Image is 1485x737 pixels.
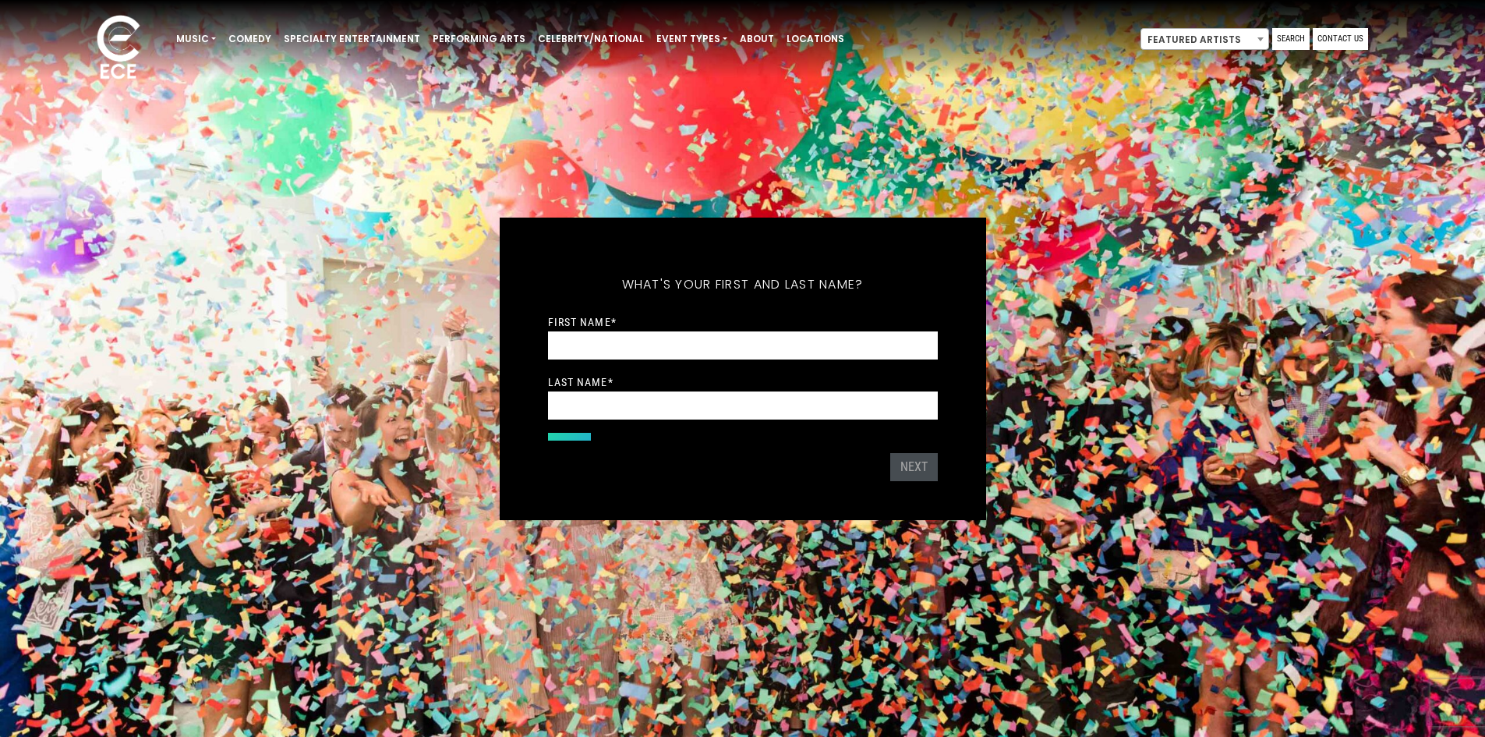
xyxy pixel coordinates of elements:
[1272,28,1310,50] a: Search
[650,26,734,52] a: Event Types
[278,26,426,52] a: Specialty Entertainment
[170,26,222,52] a: Music
[1313,28,1368,50] a: Contact Us
[548,257,938,313] h5: What's your first and last name?
[532,26,650,52] a: Celebrity/National
[1141,29,1268,51] span: Featured Artists
[548,315,617,329] label: First Name
[80,11,157,87] img: ece_new_logo_whitev2-1.png
[548,375,613,389] label: Last Name
[222,26,278,52] a: Comedy
[426,26,532,52] a: Performing Arts
[780,26,850,52] a: Locations
[734,26,780,52] a: About
[1140,28,1269,50] span: Featured Artists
